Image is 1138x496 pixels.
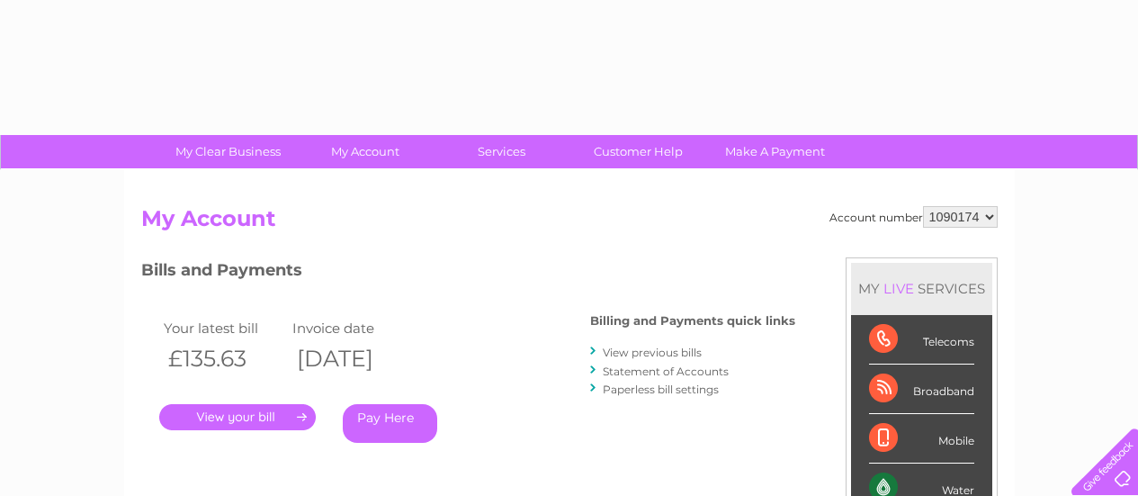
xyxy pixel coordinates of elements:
th: £135.63 [159,340,289,377]
a: Services [427,135,576,168]
h2: My Account [141,206,998,240]
a: Statement of Accounts [603,365,729,378]
div: Account number [829,206,998,228]
a: . [159,404,316,430]
div: Broadband [869,365,974,414]
div: Telecoms [869,315,974,365]
a: View previous bills [603,346,702,359]
h4: Billing and Payments quick links [590,314,795,328]
th: [DATE] [288,340,417,377]
a: My Account [291,135,439,168]
div: LIVE [880,280,918,297]
div: Mobile [869,414,974,464]
div: MY SERVICES [851,263,992,314]
a: My Clear Business [154,135,302,168]
td: Your latest bill [159,316,289,340]
a: Pay Here [343,404,437,443]
a: Make A Payment [701,135,849,168]
h3: Bills and Payments [141,257,795,289]
td: Invoice date [288,316,417,340]
a: Paperless bill settings [603,383,719,396]
a: Customer Help [564,135,712,168]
